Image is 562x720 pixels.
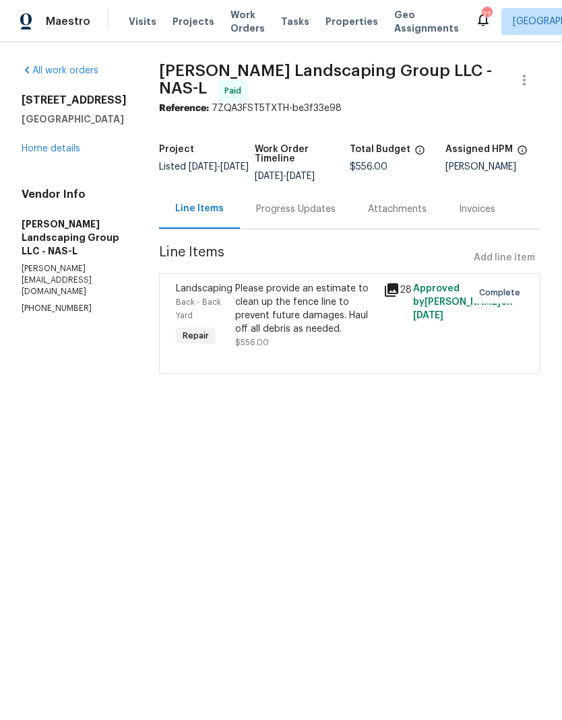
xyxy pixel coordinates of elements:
span: Properties [325,15,378,28]
div: Progress Updates [256,203,336,216]
span: [DATE] [286,172,315,181]
span: The total cost of line items that have been proposed by Opendoor. This sum includes line items th... [414,145,425,162]
span: - [189,162,249,172]
span: Repair [177,329,214,343]
span: Maestro [46,15,90,28]
span: Projects [173,15,214,28]
div: Invoices [459,203,495,216]
span: Line Items [159,246,468,271]
h5: Project [159,145,194,154]
h4: Vendor Info [22,188,127,201]
span: Landscaping [176,284,232,293]
h5: [PERSON_NAME] Landscaping Group LLC - NAS-L [22,217,127,258]
span: [DATE] [413,311,443,320]
span: - [255,172,315,181]
div: [PERSON_NAME] [445,162,541,172]
div: 28 [383,282,405,298]
h5: [GEOGRAPHIC_DATA] [22,112,127,126]
p: [PHONE_NUMBER] [22,303,127,314]
p: [PERSON_NAME][EMAIL_ADDRESS][DOMAIN_NAME] [22,263,127,297]
a: Home details [22,144,80,153]
span: The hpm assigned to this work order. [517,145,528,162]
h5: Total Budget [350,145,410,154]
span: $556.00 [235,338,269,347]
span: [DATE] [255,172,283,181]
span: Back - Back Yard [176,298,221,320]
div: 21 [482,8,491,22]
div: Attachments [368,203,427,216]
span: Geo Assignments [394,8,459,35]
span: Complete [479,286,526,299]
div: Line Items [175,202,224,215]
span: [PERSON_NAME] Landscaping Group LLC - NAS-L [159,63,492,96]
b: Reference: [159,104,209,113]
span: [DATE] [220,162,249,172]
span: Work Orders [230,8,265,35]
span: Visits [129,15,156,28]
h2: [STREET_ADDRESS] [22,94,127,107]
h5: Work Order Timeline [255,145,350,164]
a: All work orders [22,66,98,75]
span: Tasks [281,17,309,26]
span: Approved by [PERSON_NAME] on [413,284,513,320]
div: Please provide an estimate to clean up the fence line to prevent future damages. Haul off all deb... [235,282,375,336]
div: 7ZQA3FST5TXTH-be3f33e98 [159,102,540,115]
span: Paid [224,84,247,98]
span: [DATE] [189,162,217,172]
h5: Assigned HPM [445,145,513,154]
span: $556.00 [350,162,387,172]
span: Listed [159,162,249,172]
